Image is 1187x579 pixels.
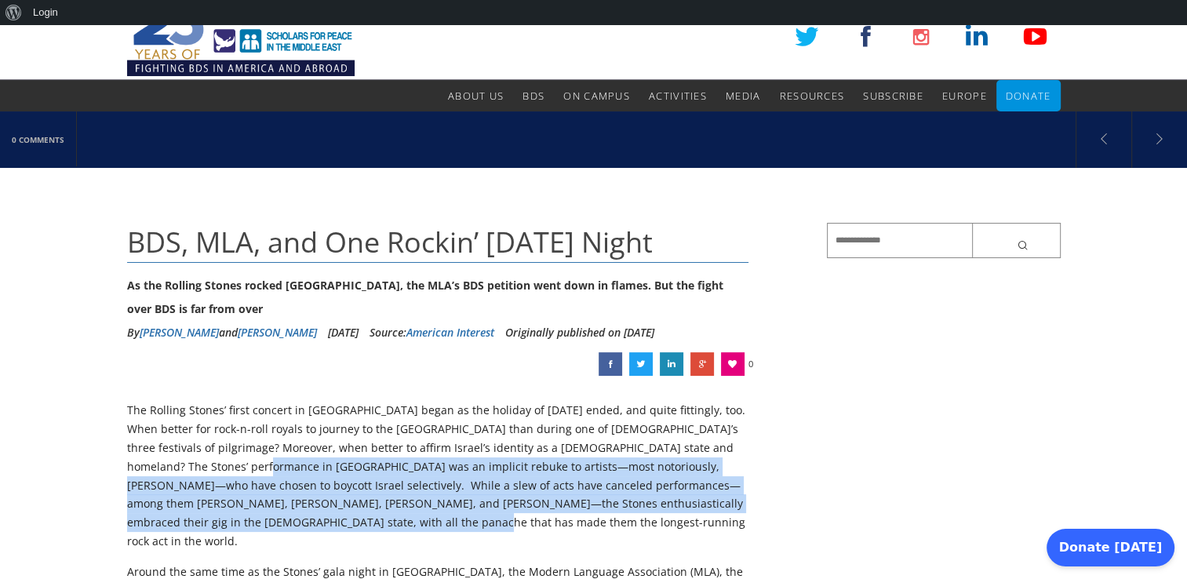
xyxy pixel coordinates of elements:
a: American Interest [406,325,494,340]
li: Originally published on [DATE] [505,321,654,344]
div: Source: [370,321,494,344]
a: [PERSON_NAME] [140,325,219,340]
a: BDS [522,80,544,111]
li: [DATE] [328,321,359,344]
span: Resources [779,89,844,103]
a: Subscribe [863,80,923,111]
span: BDS [522,89,544,103]
a: Donate [1006,80,1051,111]
span: On Campus [563,89,630,103]
a: Media [726,80,761,111]
span: Europe [942,89,987,103]
span: Activities [649,89,707,103]
a: On Campus [563,80,630,111]
span: BDS, MLA, and One Rockin’ [DATE] Night [127,223,653,261]
p: The Rolling Stones’ first concert in [GEOGRAPHIC_DATA] began as the holiday of [DATE] ended, and ... [127,401,749,550]
div: As the Rolling Stones rocked [GEOGRAPHIC_DATA], the MLA’s BDS petition went down in flames. But t... [127,274,749,321]
a: [PERSON_NAME] [238,325,317,340]
span: 0 [748,352,753,376]
a: BDS, MLA, and One Rockin’ Shavuot Night [599,352,622,376]
span: Donate [1006,89,1051,103]
span: Subscribe [863,89,923,103]
li: By and [127,321,317,344]
a: BDS, MLA, and One Rockin’ Shavuot Night [629,352,653,376]
span: Media [726,89,761,103]
a: About Us [448,80,504,111]
a: BDS, MLA, and One Rockin’ Shavuot Night [690,352,714,376]
a: Europe [942,80,987,111]
a: Activities [649,80,707,111]
a: BDS, MLA, and One Rockin’ Shavuot Night [660,352,683,376]
span: About Us [448,89,504,103]
a: Resources [779,80,844,111]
